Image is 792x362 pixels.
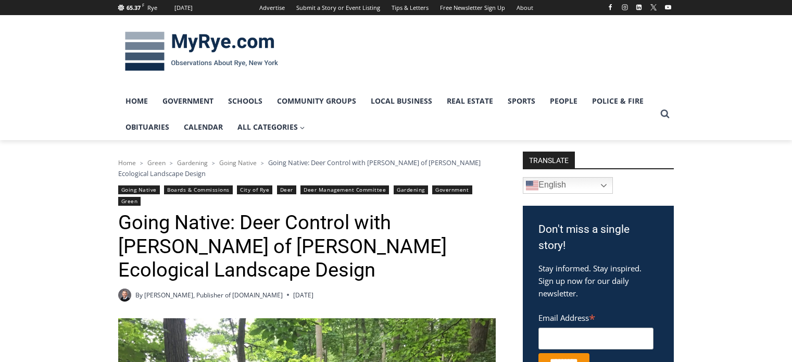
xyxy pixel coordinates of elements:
span: All Categories [237,121,305,133]
a: Local Business [363,88,439,114]
nav: Breadcrumbs [118,157,496,179]
a: Home [118,88,155,114]
span: F [142,2,144,8]
p: Stay informed. Stay inspired. Sign up now for our daily newsletter. [538,262,658,299]
a: Deer Management Committee [300,185,389,194]
a: Gardening [394,185,428,194]
span: > [170,159,173,167]
a: Boards & Commissions [164,185,233,194]
a: Government [432,185,472,194]
span: Going Native: Deer Control with [PERSON_NAME] of [PERSON_NAME] Ecological Landscape Design [118,158,481,178]
a: Going Native [219,158,257,167]
a: Schools [221,88,270,114]
a: Deer [277,185,296,194]
div: Rye [147,3,157,13]
a: Gardening [177,158,208,167]
a: Government [155,88,221,114]
span: 65.37 [127,4,141,11]
a: [PERSON_NAME], Publisher of [DOMAIN_NAME] [144,291,283,299]
a: Green [147,158,166,167]
h1: Going Native: Deer Control with [PERSON_NAME] of [PERSON_NAME] Ecological Landscape Design [118,211,496,282]
div: [DATE] [174,3,193,13]
a: Calendar [177,114,230,140]
h3: Don't miss a single story! [538,221,658,254]
a: English [523,177,613,194]
a: Sports [500,88,543,114]
nav: Primary Navigation [118,88,656,141]
a: Real Estate [439,88,500,114]
button: View Search Form [656,105,674,123]
a: Author image [118,289,131,302]
img: MyRye.com [118,24,285,79]
a: City of Rye [237,185,272,194]
a: Community Groups [270,88,363,114]
a: X [647,1,660,14]
strong: TRANSLATE [523,152,575,168]
span: > [212,159,215,167]
time: [DATE] [293,290,313,300]
a: Going Native [118,185,160,194]
a: Instagram [619,1,631,14]
a: People [543,88,585,114]
a: Obituaries [118,114,177,140]
a: All Categories [230,114,312,140]
a: Facebook [604,1,617,14]
a: Home [118,158,136,167]
a: Green [118,197,141,206]
a: Police & Fire [585,88,651,114]
a: Linkedin [633,1,645,14]
label: Email Address [538,307,653,326]
span: > [261,159,264,167]
span: > [140,159,143,167]
span: By [135,290,143,300]
a: YouTube [662,1,674,14]
img: en [526,179,538,192]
